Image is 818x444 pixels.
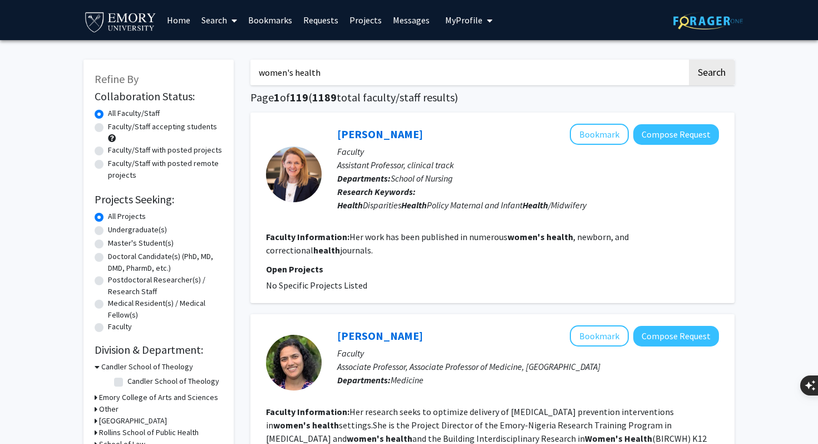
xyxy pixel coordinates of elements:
[266,262,719,276] p: Open Projects
[387,1,435,40] a: Messages
[337,347,719,360] p: Faculty
[337,158,719,172] p: Assistant Professor, clinical track
[95,90,223,103] h2: Collaboration Status:
[344,1,387,40] a: Projects
[312,419,339,431] b: health
[633,326,719,347] button: Compose Request to Anandi Sheth
[507,231,545,242] b: women's
[386,433,412,444] b: health
[108,237,174,249] label: Master's Student(s)
[546,231,573,242] b: health
[95,343,223,357] h2: Division & Department:
[337,173,391,184] b: Departments:
[108,158,223,181] label: Faculty/Staff with posted remote projects
[250,60,687,85] input: Search Keywords
[273,419,311,431] b: women's
[95,72,139,86] span: Refine By
[391,173,453,184] span: School of Nursing
[108,251,223,274] label: Doctoral Candidate(s) (PhD, MD, DMD, PharmD, etc.)
[266,231,629,256] fg-read-more: Her work has been published in numerous , newborn, and correctional journals. ‍
[585,433,623,444] b: Women's
[337,186,416,197] b: Research Keywords:
[298,1,344,40] a: Requests
[523,199,548,211] b: Health
[243,1,298,40] a: Bookmarks
[196,1,243,40] a: Search
[274,90,280,104] span: 1
[445,14,482,26] span: My Profile
[347,433,384,444] b: women's
[108,224,167,236] label: Undergraduate(s)
[161,1,196,40] a: Home
[108,297,223,321] label: Medical Resident(s) / Medical Fellow(s)
[127,375,219,387] label: Candler School of Theology
[337,360,719,373] p: Associate Professor, Associate Professor of Medicine, [GEOGRAPHIC_DATA]
[83,9,157,34] img: Emory University Logo
[337,329,423,343] a: [PERSON_NAME]
[99,427,199,438] h3: Rollins School of Public Health
[108,211,146,222] label: All Projects
[570,124,629,145] button: Add Brenda Baker to Bookmarks
[401,199,427,211] b: Health
[312,90,337,104] span: 1189
[290,90,308,104] span: 119
[108,121,217,133] label: Faculty/Staff accepting students
[337,374,391,386] b: Departments:
[99,403,119,415] h3: Other
[570,325,629,347] button: Add Anandi Sheth to Bookmarks
[633,124,719,145] button: Compose Request to Brenda Baker
[108,321,132,333] label: Faculty
[8,394,47,436] iframe: Chat
[313,245,340,256] b: health
[689,60,735,85] button: Search
[108,144,222,156] label: Faculty/Staff with posted projects
[624,433,652,444] b: Health
[95,193,223,206] h2: Projects Seeking:
[266,406,349,417] b: Faculty Information:
[101,361,193,373] h3: Candler School of Theology
[337,145,719,158] p: Faculty
[266,231,349,242] b: Faculty Information:
[99,392,218,403] h3: Emory College of Arts and Sciences
[337,127,423,141] a: [PERSON_NAME]
[108,108,160,119] label: All Faculty/Staff
[108,274,223,297] label: Postdoctoral Researcher(s) / Research Staff
[99,415,167,427] h3: [GEOGRAPHIC_DATA]
[391,374,423,386] span: Medicine
[337,199,363,211] b: Health
[673,12,743,30] img: ForagerOne Logo
[250,91,735,104] h1: Page of ( total faculty/staff results)
[266,280,367,291] span: No Specific Projects Listed
[337,198,719,212] div: Disparities Policy Maternal and Infant /Midwifery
